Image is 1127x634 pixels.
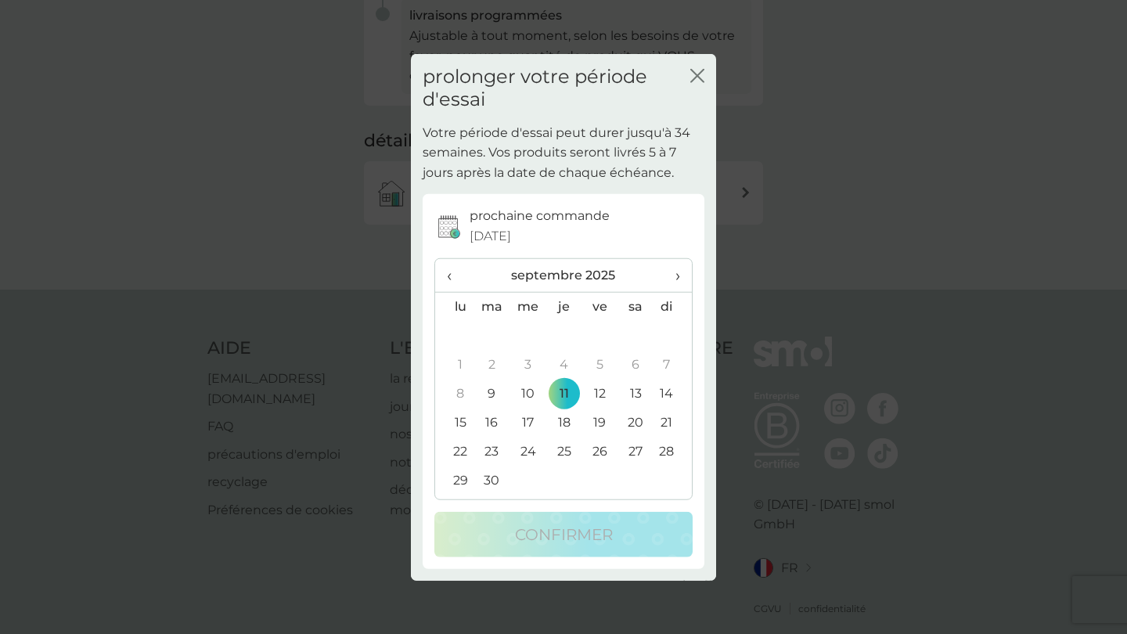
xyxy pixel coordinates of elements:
[473,258,654,292] th: septembre 2025
[654,350,692,379] td: 7
[435,379,473,408] td: 8
[546,437,582,466] td: 25
[447,258,462,291] span: ‹
[582,292,618,322] th: ve
[473,350,509,379] td: 2
[690,69,704,85] button: fermer
[434,511,693,557] button: confirmer
[618,437,654,466] td: 27
[618,350,654,379] td: 6
[435,350,473,379] td: 1
[473,379,509,408] td: 9
[473,437,509,466] td: 23
[470,206,610,226] p: prochaine commande
[582,408,618,437] td: 19
[423,122,704,182] p: Votre période d'essai peut durer jusqu'à 34 semaines. Vos produits seront livrés 5 à 7 jours aprè...
[618,292,654,322] th: sa
[423,66,690,111] h2: prolonger votre période d'essai
[435,466,473,495] td: 29
[654,292,692,322] th: di
[618,379,654,408] td: 13
[509,379,545,408] td: 10
[509,408,545,437] td: 17
[435,292,473,322] th: lu
[546,350,582,379] td: 4
[509,350,545,379] td: 3
[473,466,509,495] td: 30
[435,408,473,437] td: 15
[582,437,618,466] td: 26
[582,350,618,379] td: 5
[582,379,618,408] td: 12
[546,379,582,408] td: 11
[665,258,680,291] span: ›
[546,292,582,322] th: je
[654,408,692,437] td: 21
[470,226,511,247] span: [DATE]
[473,408,509,437] td: 16
[509,292,545,322] th: me
[546,408,582,437] td: 18
[435,437,473,466] td: 22
[618,408,654,437] td: 20
[515,521,613,546] p: confirmer
[473,292,509,322] th: ma
[654,379,692,408] td: 14
[654,437,692,466] td: 28
[509,437,545,466] td: 24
